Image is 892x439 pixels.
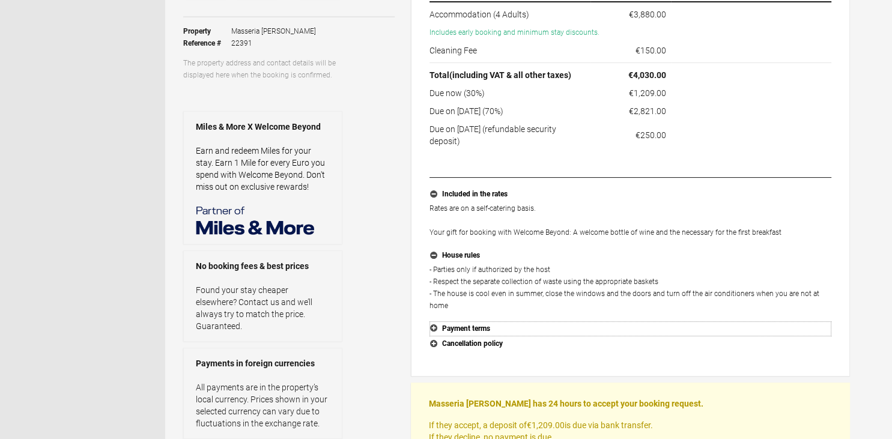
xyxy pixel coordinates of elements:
[231,25,316,37] span: Masseria [PERSON_NAME]
[429,399,703,408] strong: Masseria [PERSON_NAME] has 24 hours to accept your booking request.
[196,357,330,369] strong: Payments in foreign currencies
[636,46,666,55] flynt-currency: €150.00
[429,23,831,41] td: Includes early booking and minimum stay discounts.
[429,248,831,264] button: House rules
[231,37,316,49] span: 22391
[196,121,330,133] strong: Miles & More X Welcome Beyond
[629,88,666,98] flynt-currency: €1,209.00
[183,25,231,37] strong: Property
[183,37,231,49] strong: Reference #
[429,63,590,85] th: Total
[183,57,342,81] p: The property address and contact details will be displayed here when the booking is confirmed.
[429,202,831,238] p: Rates are on a self-catering basis. Your gift for booking with Welcome Beyond: A welcome bottle o...
[196,205,316,235] img: Miles & More
[429,2,590,23] td: Accommodation (4 Adults)
[629,10,666,19] flynt-currency: €3,880.00
[196,284,330,332] p: Found your stay cheaper elsewhere? Contact us and we’ll always try to match the price. Guaranteed.
[429,336,831,352] button: Cancellation policy
[429,321,831,337] button: Payment terms
[629,106,666,116] flynt-currency: €2,821.00
[429,264,831,312] p: - Parties only if authorized by the host - Respect the separate collection of waste using the app...
[628,70,666,80] flynt-currency: €4,030.00
[527,420,565,430] flynt-currency: €1,209.00
[429,41,590,63] td: Cleaning Fee
[429,120,590,147] td: Due on [DATE] (refundable security deposit)
[429,84,590,102] td: Due now (30%)
[196,146,325,192] a: Earn and redeem Miles for your stay. Earn 1 Mile for every Euro you spend with Welcome Beyond. Do...
[429,187,831,202] button: Included in the rates
[636,130,666,140] flynt-currency: €250.00
[196,260,330,272] strong: No booking fees & best prices
[449,70,571,80] span: (including VAT & all other taxes)
[196,381,330,429] p: All payments are in the property’s local currency. Prices shown in your selected currency can var...
[429,102,590,120] td: Due on [DATE] (70%)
